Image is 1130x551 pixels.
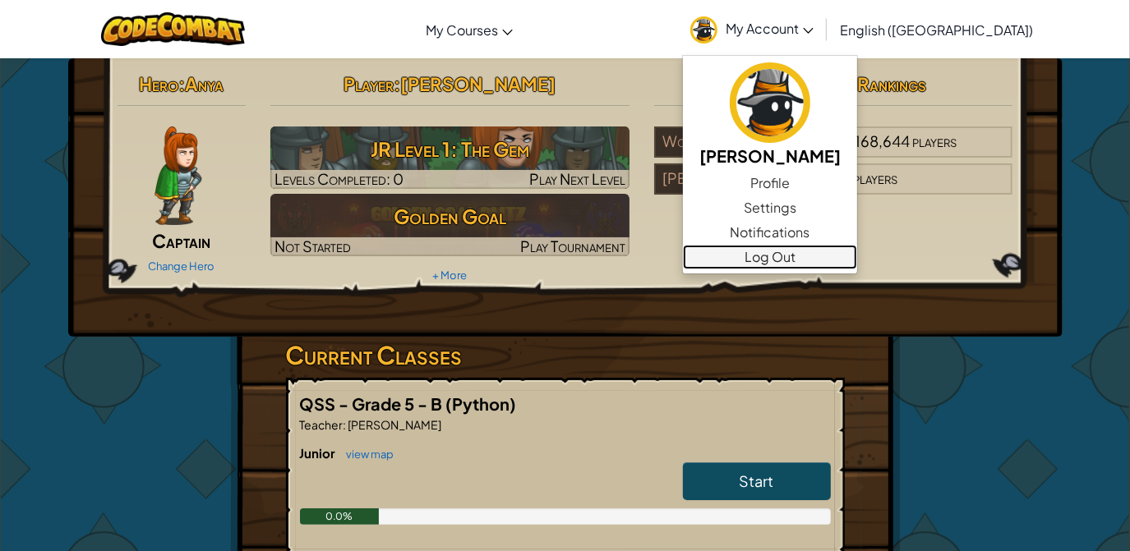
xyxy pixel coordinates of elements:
span: players [853,168,897,187]
a: [PERSON_NAME]3players [654,179,1013,198]
a: My Courses [417,7,521,52]
span: Play Tournament [520,236,625,255]
a: English ([GEOGRAPHIC_DATA]) [832,7,1041,52]
span: Not Started [274,236,351,255]
span: Start [740,471,774,490]
span: AI League Team Rankings [740,72,927,95]
span: English ([GEOGRAPHIC_DATA]) [840,21,1033,39]
span: [PERSON_NAME] [347,417,442,432]
a: Notifications [683,220,857,245]
div: [PERSON_NAME] [654,163,833,195]
span: Player [344,72,394,95]
span: Anya [185,72,224,95]
img: Golden Goal [270,194,630,256]
span: My Courses [426,21,498,39]
a: Log Out [683,245,857,269]
span: 8,168,644 [842,131,910,150]
span: (Python) [446,393,517,414]
a: Golden GoalNot StartedPlay Tournament [270,194,630,256]
a: view map [339,448,394,461]
a: + More [432,269,467,282]
img: CodeCombat logo [101,12,245,46]
div: 0.0% [300,508,380,525]
div: World [654,126,833,158]
a: Settings [683,195,857,220]
img: captain-pose.png [155,126,201,225]
span: Hero [139,72,178,95]
a: Profile [683,171,857,195]
a: World8,168,644players [654,142,1013,161]
h3: JR Level 1: The Gem [270,131,630,168]
a: Change Hero [148,259,214,273]
span: : [394,72,400,95]
img: JR Level 1: The Gem [270,126,630,189]
span: My Account [726,20,814,37]
span: Levels Completed: 0 [274,169,404,188]
span: Teacher [300,417,344,432]
span: : [344,417,347,432]
a: My Account [682,3,822,55]
span: players [912,131,957,150]
span: Captain [152,229,210,252]
span: Notifications [731,223,810,242]
h3: Golden Goal [270,198,630,235]
img: avatar [690,16,717,44]
h3: Current Classes [286,337,845,374]
a: Play Next Level [270,126,630,189]
span: : [178,72,185,95]
span: Junior [300,445,339,461]
span: QSS - Grade 5 - B [300,393,446,414]
h5: [PERSON_NAME] [699,143,841,168]
span: Play Next Level [529,169,625,188]
a: [PERSON_NAME] [683,60,857,171]
img: avatar [730,62,810,143]
span: [PERSON_NAME] [400,72,556,95]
